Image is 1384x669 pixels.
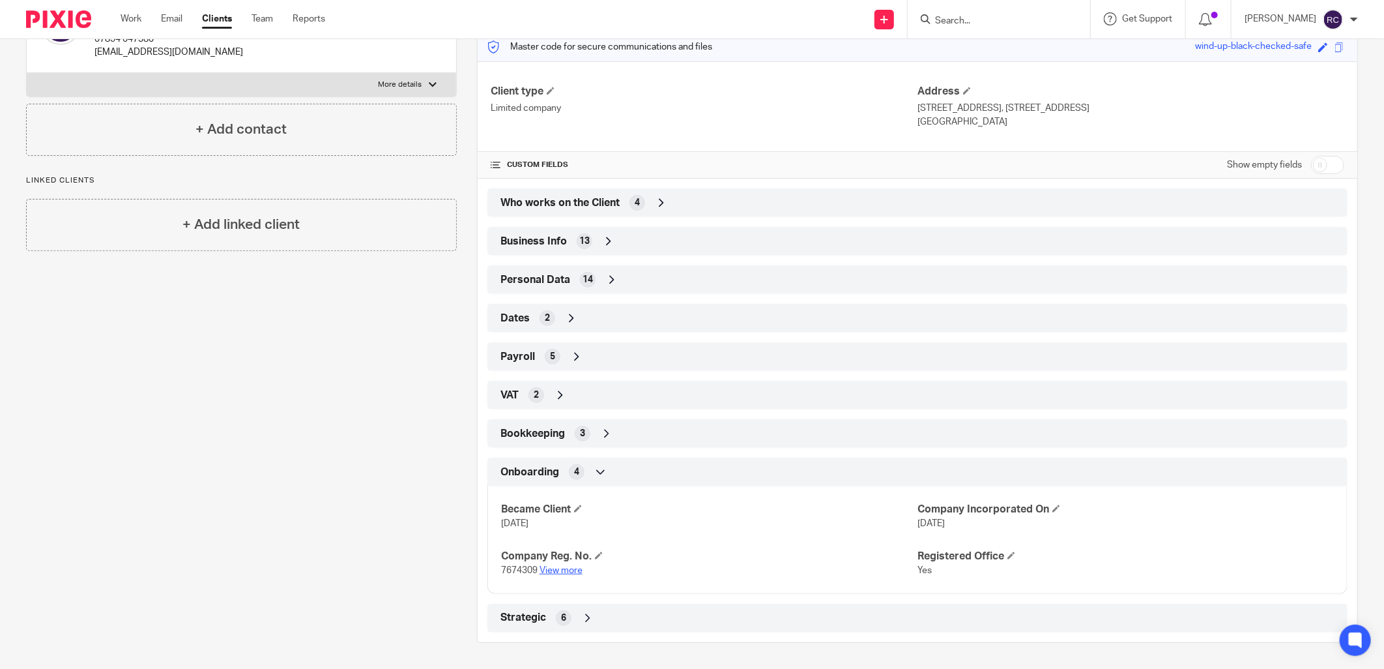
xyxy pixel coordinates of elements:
h4: Client type [491,85,917,98]
span: Onboarding [500,466,559,479]
h4: + Add linked client [182,215,300,235]
span: 7674309 [501,566,538,575]
p: [PERSON_NAME] [1245,12,1316,25]
span: Who works on the Client [500,196,620,210]
span: 4 [635,196,640,209]
p: [STREET_ADDRESS], [STREET_ADDRESS] [917,102,1344,115]
span: VAT [500,389,519,402]
span: 3 [580,427,585,440]
p: Linked clients [26,175,457,186]
h4: Company Incorporated On [917,503,1334,516]
h4: + Add contact [195,119,287,140]
span: 5 [550,350,555,363]
h4: Registered Office [917,550,1334,563]
a: Reports [293,12,325,25]
span: Personal Data [500,273,570,287]
span: 13 [579,235,590,248]
input: Search [934,16,1051,27]
span: 4 [574,466,579,479]
p: 07854 047380 [94,33,243,46]
p: More details [379,80,422,90]
span: 2 [545,312,550,325]
h4: Became Client [501,503,917,516]
span: [DATE] [917,519,945,528]
a: View more [540,566,583,575]
span: Bookkeeping [500,427,565,441]
span: 14 [583,273,593,286]
a: Team [252,12,273,25]
p: Master code for secure communications and files [487,40,712,53]
span: Yes [917,566,932,575]
a: Work [121,12,141,25]
img: svg%3E [1323,9,1344,30]
h4: Address [917,85,1344,98]
div: wind-up-black-checked-safe [1195,40,1312,55]
span: Payroll [500,350,535,364]
h4: Company Reg. No. [501,550,917,563]
p: Limited company [491,102,917,115]
h4: CUSTOM FIELDS [491,160,917,170]
span: Dates [500,312,530,325]
img: Pixie [26,10,91,28]
span: 6 [561,612,566,625]
span: Get Support [1122,14,1172,23]
label: Show empty fields [1227,158,1302,171]
p: [GEOGRAPHIC_DATA] [917,115,1344,128]
a: Email [161,12,182,25]
p: [EMAIL_ADDRESS][DOMAIN_NAME] [94,46,243,59]
span: [DATE] [501,519,528,528]
span: 2 [534,389,539,402]
span: Business Info [500,235,567,248]
span: Strategic [500,611,546,625]
a: Clients [202,12,232,25]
